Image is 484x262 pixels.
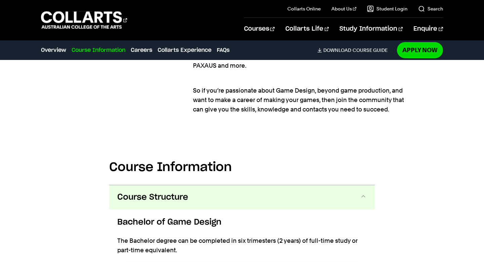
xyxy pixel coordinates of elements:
[244,18,275,40] a: Courses
[109,185,375,209] button: Course Structure
[117,216,367,228] h6: Bachelor of Game Design
[331,5,356,12] a: About Us
[367,5,407,12] a: Student Login
[109,160,375,175] h2: Course Information
[131,46,152,54] a: Careers
[413,18,443,40] a: Enquire
[339,18,403,40] a: Study Information
[287,5,321,12] a: Collarts Online
[158,46,211,54] a: Collarts Experience
[285,18,329,40] a: Collarts Life
[72,46,125,54] a: Course Information
[323,47,351,53] span: Download
[117,192,188,203] span: Course Structure
[418,5,443,12] a: Search
[397,42,443,58] a: Apply Now
[117,236,367,255] p: The Bachelor degree can be completed in six trimesters (2 years) of full-time study or part-time ...
[193,76,409,114] p: So if you’re passionate about Game Design, beyond game production, and want to make a career of m...
[41,46,66,54] a: Overview
[41,10,127,30] div: Go to homepage
[217,46,230,54] a: FAQs
[317,47,393,53] a: DownloadCourse Guide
